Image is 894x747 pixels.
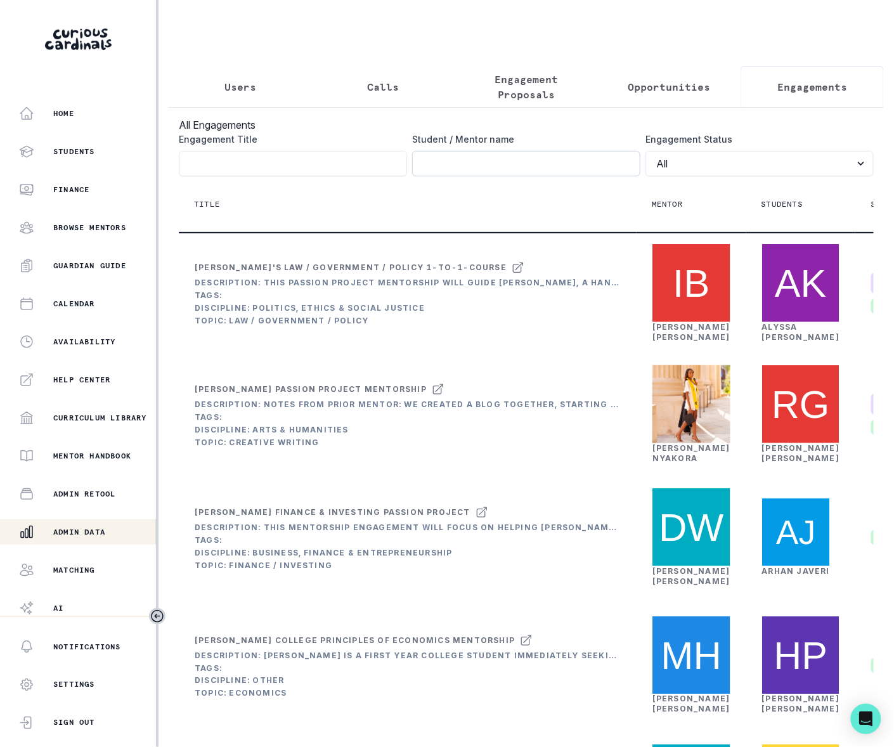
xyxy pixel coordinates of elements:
div: Topic: Creative Writing [195,438,621,448]
button: Toggle sidebar [149,608,165,625]
p: Sign Out [53,718,95,728]
div: Tags: [195,290,621,301]
p: Matching [53,565,95,575]
p: Students [53,146,95,157]
div: Tags: [195,535,621,545]
div: Tags: [195,412,621,422]
p: Settings [53,680,95,690]
div: [PERSON_NAME] Finance & Investing Passion Project [195,507,470,517]
p: Guardian Guide [53,261,126,271]
label: Student / Mentor name [412,133,633,146]
div: [PERSON_NAME]'s Law / Government / Policy 1-to-1-course [195,263,507,273]
div: Discipline: Other [195,676,621,686]
div: Tags: [195,663,621,673]
p: Students [761,199,803,209]
div: Topic: Law / Government / Policy [195,316,621,326]
p: Title [194,199,220,209]
p: Home [53,108,74,119]
div: Description: Notes from prior mentor: We created a blog together, starting with a mission stateme... [195,399,621,410]
p: Calls [367,79,399,94]
div: Topic: Economics [195,689,621,699]
p: Curriculum Library [53,413,147,423]
p: Mentor [652,199,683,209]
p: Users [224,79,256,94]
p: Admin Retool [53,489,115,499]
a: [PERSON_NAME] [PERSON_NAME] [762,443,840,463]
label: Engagement Status [645,133,866,146]
h3: All Engagements [179,117,874,133]
a: [PERSON_NAME] [PERSON_NAME] [762,694,840,714]
div: Description: [PERSON_NAME] is a first year college student immediately seeking support with her C... [195,651,621,661]
div: Discipline: Business, Finance & Entrepreneurship [195,548,621,558]
div: Discipline: Politics, Ethics & Social Justice [195,303,621,313]
div: Discipline: Arts & Humanities [195,425,621,435]
p: Engagements [777,79,847,94]
p: Opportunities [628,79,711,94]
div: Topic: Finance / Investing [195,561,621,571]
div: [PERSON_NAME] Passion Project Mentorship [195,384,427,394]
a: [PERSON_NAME] [PERSON_NAME] [652,694,730,714]
p: Notifications [53,642,121,652]
label: Engagement Title [179,133,399,146]
img: Curious Cardinals Logo [45,29,112,50]
p: Mentor Handbook [53,451,131,461]
a: [PERSON_NAME] [PERSON_NAME] [652,566,730,586]
p: Finance [53,185,89,195]
div: Description: This Passion Project mentorship will guide [PERSON_NAME], a hands-on, empathetic 6th... [195,278,621,288]
div: Open Intercom Messenger [851,704,881,734]
div: Description: This mentorship engagement will focus on helping [PERSON_NAME] explore his interests... [195,523,621,533]
div: [PERSON_NAME] College Principles of Economics Mentorship [195,635,515,646]
a: Alyssa [PERSON_NAME] [762,322,840,342]
p: Browse Mentors [53,223,126,233]
p: Engagement Proposals [465,72,587,102]
a: [PERSON_NAME] Nyakora [652,443,730,463]
p: Availability [53,337,115,347]
p: Calendar [53,299,95,309]
p: AI [53,603,63,613]
a: [PERSON_NAME] [PERSON_NAME] [652,322,730,342]
p: Help Center [53,375,110,385]
p: Admin Data [53,527,105,537]
a: Arhan Javeri [762,566,830,576]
